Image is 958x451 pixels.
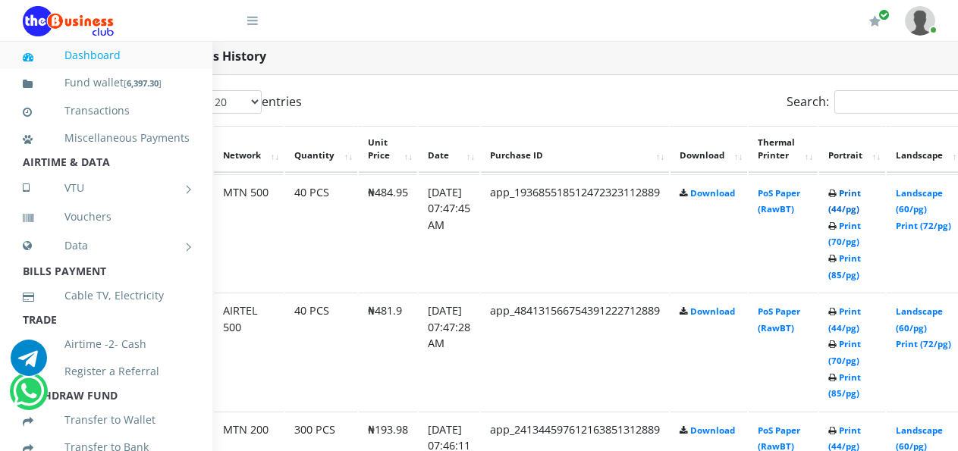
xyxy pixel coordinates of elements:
[896,305,943,334] a: Landscape (60/pg)
[214,126,284,173] th: Network: activate to sort column ascending
[285,126,357,173] th: Quantity: activate to sort column ascending
[828,371,861,399] a: Print (85/pg)
[285,293,357,410] td: 40 PCS
[214,293,284,410] td: AIRTEL 500
[214,174,284,292] td: MTN 500
[359,174,417,292] td: ₦484.95
[690,305,735,317] a: Download
[869,15,881,27] i: Renew/Upgrade Subscription
[690,424,735,436] a: Download
[23,121,190,155] a: Miscellaneous Payments
[127,77,159,89] b: 6,397.30
[23,169,190,207] a: VTU
[758,305,800,334] a: PoS Paper (RawBT)
[23,93,190,128] a: Transactions
[690,187,735,199] a: Download
[11,351,47,376] a: Chat for support
[828,220,861,248] a: Print (70/pg)
[23,278,190,313] a: Cable TV, Electricity
[23,199,190,234] a: Vouchers
[13,384,44,409] a: Chat for support
[174,90,302,114] label: Show entries
[828,252,861,280] a: Print (85/pg)
[23,6,114,36] img: Logo
[878,9,890,20] span: Renew/Upgrade Subscription
[419,126,479,173] th: Date: activate to sort column ascending
[359,293,417,410] td: ₦481.9
[359,126,417,173] th: Unit Price: activate to sort column ascending
[828,305,861,334] a: Print (44/pg)
[828,338,861,366] a: Print (70/pg)
[896,220,951,231] a: Print (72/pg)
[481,174,669,292] td: app_193685518512472323112889
[828,187,861,215] a: Print (44/pg)
[23,227,190,265] a: Data
[23,402,190,437] a: Transfer to Wallet
[819,126,885,173] th: Portrait: activate to sort column ascending
[419,293,479,410] td: [DATE] 07:47:28 AM
[905,6,935,36] img: User
[285,174,357,292] td: 40 PCS
[749,126,818,173] th: Thermal Printer: activate to sort column ascending
[23,65,190,101] a: Fund wallet[6,397.30]
[481,293,669,410] td: app_484131566754391222712889
[896,187,943,215] a: Landscape (60/pg)
[671,126,747,173] th: Download: activate to sort column ascending
[23,38,190,73] a: Dashboard
[481,126,669,173] th: Purchase ID: activate to sort column ascending
[205,90,262,114] select: Showentries
[896,338,951,349] a: Print (72/pg)
[124,77,162,89] small: [ ]
[162,48,266,64] strong: Bulk Pins History
[758,187,800,215] a: PoS Paper (RawBT)
[23,354,190,389] a: Register a Referral
[419,174,479,292] td: [DATE] 07:47:45 AM
[23,327,190,362] a: Airtime -2- Cash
